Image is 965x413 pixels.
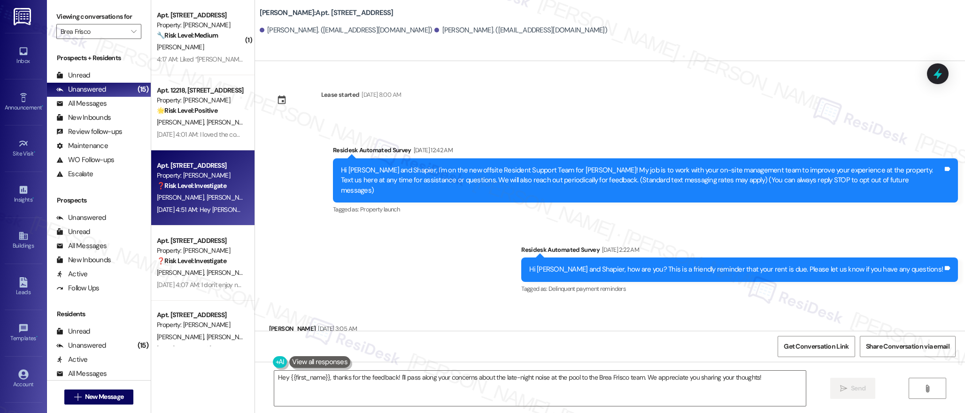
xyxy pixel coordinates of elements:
div: Active [56,269,88,279]
a: Inbox [5,43,42,69]
div: [DATE] 2:22 AM [600,245,639,255]
div: Unread [56,327,90,336]
span: [PERSON_NAME] [206,118,253,126]
span: Send [851,383,865,393]
div: Apt. 12218, [STREET_ADDRESS] [157,86,244,95]
div: Tagged as: [521,282,958,296]
div: WO Follow-ups [56,155,114,165]
i:  [131,28,136,35]
div: All Messages [56,241,107,251]
span: Delinquent payment reminders [548,285,626,293]
a: Templates • [5,320,42,346]
div: Review follow-ups [56,127,122,137]
div: Apt. [STREET_ADDRESS] [157,10,244,20]
button: Share Conversation via email [860,336,956,357]
div: Apt. [STREET_ADDRESS] [157,310,244,320]
input: All communities [61,24,126,39]
div: [PERSON_NAME]. ([EMAIL_ADDRESS][DOMAIN_NAME]) [434,25,607,35]
span: • [42,103,43,109]
span: [PERSON_NAME] [206,193,253,202]
div: Apt. [STREET_ADDRESS] [157,236,244,246]
div: [PERSON_NAME] [269,324,427,337]
span: [PERSON_NAME] [157,193,207,202]
span: • [32,195,34,202]
span: New Message [85,392,124,402]
div: Property: [PERSON_NAME] [157,246,244,256]
div: Prospects [47,195,151,205]
div: New Inbounds [56,113,111,123]
button: Send [830,378,876,399]
span: Share Conversation via email [866,342,950,351]
span: [PERSON_NAME] [157,118,207,126]
div: Unread [56,70,90,80]
div: 4:17 AM: Liked “[PERSON_NAME] ([PERSON_NAME]): You’re very welcome, [PERSON_NAME]!” [157,55,409,63]
span: [PERSON_NAME] [157,333,207,341]
a: Leads [5,274,42,300]
strong: ❓ Risk Level: Investigate [157,257,226,265]
div: [DATE] 3:05 AM [316,324,357,334]
span: [PERSON_NAME] [206,333,253,341]
div: Hi [PERSON_NAME] and Shapier, how are you? This is a friendly reminder that your rent is due. Ple... [529,265,943,274]
a: Account [5,366,42,392]
div: [DATE] 8:00 AM [359,90,401,100]
div: [PERSON_NAME]. ([EMAIL_ADDRESS][DOMAIN_NAME]) [260,25,432,35]
div: Residesk Automated Survey [521,245,958,258]
textarea: Hey {{first_name}}, thanks for the feedback! I'll pass along your concerns about the late-night n... [274,371,806,406]
div: [DATE] 4:01 AM: I loved the community and the amenities were lovey and luxurious. [157,130,380,139]
div: All Messages [56,369,107,379]
strong: 🌟 Risk Level: Positive [157,106,217,115]
div: Property: [PERSON_NAME] [157,20,244,30]
div: (15) [135,82,151,97]
div: Apt. [STREET_ADDRESS] [157,161,244,171]
div: [DATE] 12:42 AM [411,145,453,155]
span: • [36,334,38,340]
div: Tagged as: [333,203,958,216]
a: Insights • [5,182,42,207]
span: Property launch [360,205,400,213]
a: Site Visit • [5,136,42,161]
div: Residesk Automated Survey [333,145,958,158]
i:  [74,393,81,401]
div: Hi [PERSON_NAME] and Shapier, I'm on the new offsite Resident Support Team for [PERSON_NAME]! My ... [341,165,943,195]
div: Unanswered [56,341,106,351]
span: [PERSON_NAME] [157,268,207,277]
div: Escalate [56,169,93,179]
div: [DATE] 4:05 AM: Hi [PERSON_NAME] and [PERSON_NAME], we're constantly striving to make [PERSON_NAM... [157,344,872,353]
label: Viewing conversations for [56,9,141,24]
div: Active [56,355,88,365]
div: Maintenance [56,141,108,151]
button: Get Conversation Link [778,336,855,357]
span: • [34,149,35,156]
div: Residents [47,309,151,319]
span: [PERSON_NAME] [157,43,204,51]
div: Property: [PERSON_NAME] [157,320,244,330]
div: Property: [PERSON_NAME] [157,95,244,105]
img: ResiDesk Logo [14,8,33,25]
div: (15) [135,338,151,353]
div: New Inbounds [56,255,111,265]
button: New Message [64,390,134,405]
div: Unread [56,227,90,237]
div: Property: [PERSON_NAME] [157,171,244,180]
div: Unanswered [56,213,106,223]
span: Get Conversation Link [784,342,849,351]
div: Prospects + Residents [47,53,151,63]
i:  [924,385,931,392]
div: Unanswered [56,85,106,94]
div: All Messages [56,99,107,109]
span: [PERSON_NAME] [206,268,253,277]
strong: ❓ Risk Level: Investigate [157,181,226,190]
strong: 🔧 Risk Level: Medium [157,31,218,39]
div: Lease started [321,90,360,100]
b: [PERSON_NAME]: Apt. [STREET_ADDRESS] [260,8,394,18]
div: Follow Ups [56,283,100,293]
i:  [840,385,847,392]
a: Buildings [5,228,42,253]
